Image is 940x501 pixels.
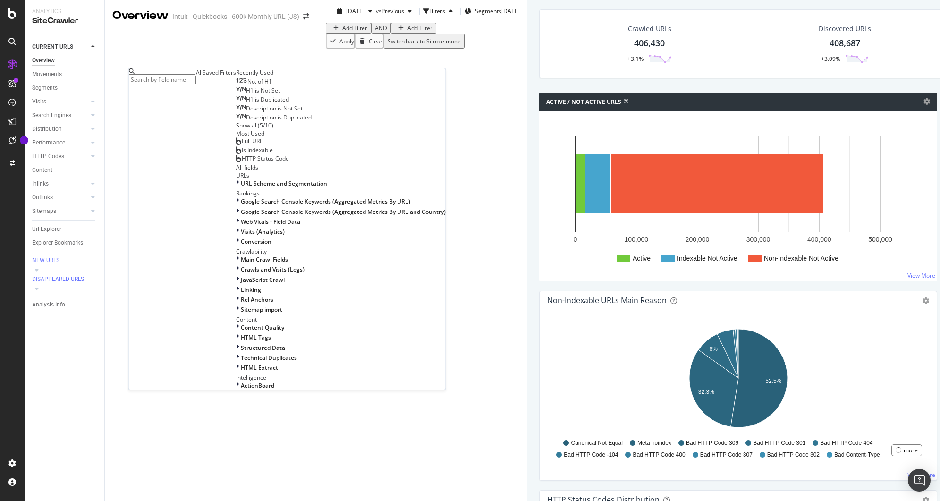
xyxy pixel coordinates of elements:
[32,179,88,189] a: Inlinks
[465,4,520,19] button: Segments[DATE]
[333,4,376,19] button: [DATE]
[686,439,738,447] span: Bad HTTP Code 309
[236,129,446,137] div: Most Used
[32,275,98,284] a: DISAPPEARED URLS
[564,451,618,459] span: Bad HTTP Code -104
[241,197,410,205] span: Google Search Console Keywords (Aggregated Metrics By URL)
[346,7,364,15] span: 2025 Aug. 8th
[236,247,446,255] div: Crawlability
[32,42,88,52] a: CURRENT URLS
[821,55,840,63] div: +3.09%
[32,97,88,107] a: Visits
[32,42,73,52] div: CURRENT URLS
[32,300,65,310] div: Analysis Info
[246,104,303,112] span: Description is Not Set
[908,469,931,492] div: Open Intercom Messenger
[247,77,272,85] span: No. of H1
[32,275,84,283] div: DISAPPEARED URLS
[32,238,83,248] div: Explorer Bookmarks
[355,34,384,49] button: Clear
[633,255,651,262] text: Active
[241,382,274,390] span: ActionBoard
[32,69,98,79] a: Movements
[388,37,461,45] div: Switch back to Simple mode
[633,451,685,459] span: Bad HTTP Code 400
[634,37,665,50] div: 406,430
[241,238,271,246] span: Conversion
[32,56,98,66] a: Overview
[241,333,271,341] span: HTML Tags
[32,193,88,203] a: Outlinks
[547,325,929,435] svg: A chart.
[407,24,432,32] div: Add Filter
[32,56,55,66] div: Overview
[172,12,299,21] div: Intuit - Quickbooks - 600k Monthly URL (JS)
[303,13,309,20] div: arrow-right-arrow-left
[628,24,671,34] div: Crawled URLs
[753,439,805,447] span: Bad HTTP Code 301
[246,86,280,94] span: H1 is Not Set
[32,206,56,216] div: Sitemaps
[241,179,327,187] span: URL Scheme and Segmentation
[242,137,263,145] span: Full URL
[501,7,520,15] div: [DATE]
[236,163,446,171] div: All fields
[236,171,446,179] div: URLs
[241,344,285,352] span: Structured Data
[241,323,284,331] span: Content Quality
[342,24,367,32] div: Add Filter
[112,8,169,24] div: Overview
[32,256,59,264] div: NEW URLS
[241,255,288,263] span: Main Crawl Fields
[236,121,258,129] div: Show all
[820,439,872,447] span: Bad HTTP Code 404
[423,4,457,19] button: Filters
[258,121,273,129] div: ( 5 / 10 )
[203,68,236,76] div: Saved Filters
[242,154,289,162] span: HTTP Status Code
[32,83,58,93] div: Segments
[241,208,446,216] span: Google Search Console Keywords (Aggregated Metrics By URL and Country)
[381,4,415,19] button: Previous
[326,34,355,49] button: Apply
[129,74,196,85] input: Search by field name
[571,439,622,447] span: Canonical Not Equal
[32,138,88,148] a: Performance
[904,446,918,454] div: more
[868,236,892,243] text: 500,000
[32,97,46,107] div: Visits
[241,276,285,284] span: JavaScript Crawl
[923,98,930,105] i: Options
[236,315,446,323] div: Content
[429,7,445,15] div: Filters
[246,113,312,121] span: Description is Duplicated
[32,152,64,161] div: HTTP Codes
[819,24,871,34] div: Discovered URLs
[241,218,300,226] span: Web Vitals - Field Data
[907,471,935,479] a: View More
[241,306,282,314] span: Sitemap import
[546,97,621,107] h4: Active / Not Active URLs
[830,37,860,50] div: 408,687
[698,389,714,395] text: 32.3%
[32,224,61,234] div: Url Explorer
[32,152,88,161] a: HTTP Codes
[32,224,98,234] a: Url Explorer
[196,68,203,76] div: All
[241,296,273,304] span: Rel Anchors
[32,110,71,120] div: Search Engines
[32,238,98,248] a: Explorer Bookmarks
[32,165,52,175] div: Content
[710,345,718,352] text: 8%
[32,69,62,79] div: Movements
[241,228,285,236] span: Visits (Analytics)
[32,124,88,134] a: Distribution
[391,23,436,34] button: Add Filter
[32,16,97,26] div: SiteCrawler
[32,83,98,93] a: Segments
[547,127,929,274] div: A chart.
[241,265,305,273] span: Crawls and Visits (Logs)
[624,236,648,243] text: 100,000
[764,255,838,262] text: Non-Indexable Not Active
